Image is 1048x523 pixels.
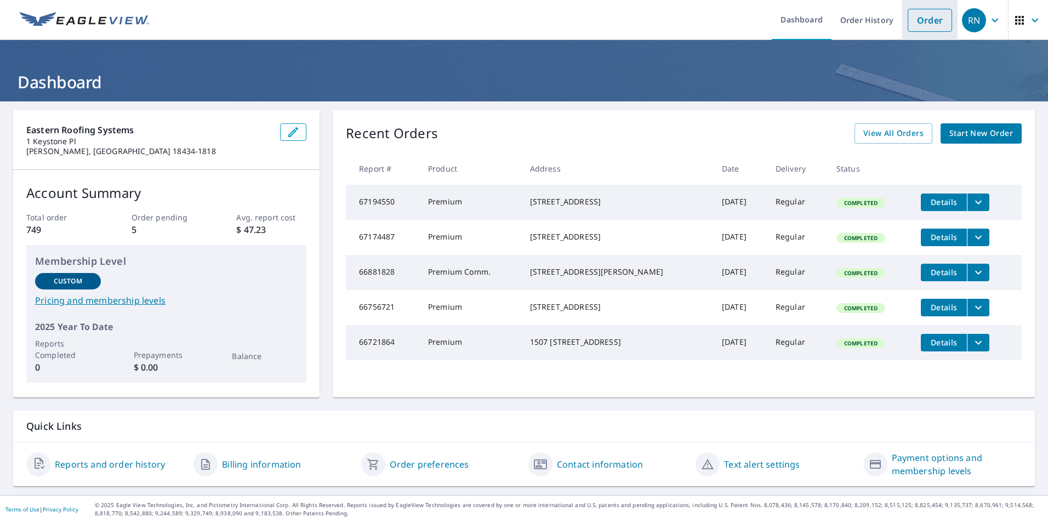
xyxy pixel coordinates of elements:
th: Address [521,152,713,185]
p: Prepayments [134,349,200,361]
th: Report # [346,152,419,185]
td: [DATE] [713,255,767,290]
span: Completed [838,199,884,207]
p: 749 [26,223,96,236]
td: [DATE] [713,220,767,255]
td: Regular [767,290,828,325]
a: Contact information [557,458,643,471]
p: | [5,506,78,513]
p: $ 0.00 [134,361,200,374]
img: EV Logo [20,12,149,29]
div: 1507 [STREET_ADDRESS] [530,337,704,348]
td: Regular [767,325,828,360]
p: Balance [232,350,298,362]
a: Pricing and membership levels [35,294,298,307]
th: Date [713,152,767,185]
span: Details [927,197,960,207]
a: Privacy Policy [43,505,78,513]
button: filesDropdownBtn-66721864 [967,334,989,351]
span: Completed [838,339,884,347]
p: 0 [35,361,101,374]
td: Premium [419,325,521,360]
span: Details [927,337,960,348]
td: 67194550 [346,185,419,220]
button: detailsBtn-67194550 [921,194,967,211]
p: Custom [54,276,82,286]
p: Avg. report cost [236,212,306,223]
span: Completed [838,269,884,277]
button: filesDropdownBtn-67194550 [967,194,989,211]
button: filesDropdownBtn-66756721 [967,299,989,316]
td: [DATE] [713,185,767,220]
a: Order [908,9,952,32]
div: RN [962,8,986,32]
p: Recent Orders [346,123,438,144]
td: 66881828 [346,255,419,290]
a: Reports and order history [55,458,165,471]
td: Premium [419,185,521,220]
p: $ 47.23 [236,223,306,236]
td: 66756721 [346,290,419,325]
a: Text alert settings [724,458,800,471]
p: [PERSON_NAME], [GEOGRAPHIC_DATA] 18434-1818 [26,146,271,156]
div: [STREET_ADDRESS] [530,302,704,312]
p: 2025 Year To Date [35,320,298,333]
a: Order preferences [390,458,469,471]
td: Regular [767,255,828,290]
button: detailsBtn-66881828 [921,264,967,281]
p: Order pending [132,212,202,223]
td: Premium Comm. [419,255,521,290]
div: [STREET_ADDRESS] [530,231,704,242]
a: Terms of Use [5,505,39,513]
p: Quick Links [26,419,1022,433]
a: Start New Order [941,123,1022,144]
span: Completed [838,234,884,242]
a: View All Orders [855,123,932,144]
p: Reports Completed [35,338,101,361]
h1: Dashboard [13,71,1035,93]
span: Details [927,267,960,277]
th: Product [419,152,521,185]
button: detailsBtn-67174487 [921,229,967,246]
button: filesDropdownBtn-67174487 [967,229,989,246]
span: Completed [838,304,884,312]
td: 66721864 [346,325,419,360]
button: detailsBtn-66721864 [921,334,967,351]
a: Billing information [222,458,301,471]
td: 67174487 [346,220,419,255]
td: [DATE] [713,290,767,325]
p: Account Summary [26,183,306,203]
div: [STREET_ADDRESS][PERSON_NAME] [530,266,704,277]
td: Premium [419,290,521,325]
span: View All Orders [863,127,924,140]
p: © 2025 Eagle View Technologies, Inc. and Pictometry International Corp. All Rights Reserved. Repo... [95,501,1043,518]
td: Regular [767,185,828,220]
p: 5 [132,223,202,236]
button: detailsBtn-66756721 [921,299,967,316]
td: Premium [419,220,521,255]
span: Start New Order [949,127,1013,140]
td: [DATE] [713,325,767,360]
a: Payment options and membership levels [892,451,1022,477]
div: [STREET_ADDRESS] [530,196,704,207]
p: Total order [26,212,96,223]
td: Regular [767,220,828,255]
span: Details [927,302,960,312]
th: Status [828,152,912,185]
th: Delivery [767,152,828,185]
p: Eastern Roofing Systems [26,123,271,137]
span: Details [927,232,960,242]
p: 1 Keystone Pl [26,137,271,146]
button: filesDropdownBtn-66881828 [967,264,989,281]
p: Membership Level [35,254,298,269]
